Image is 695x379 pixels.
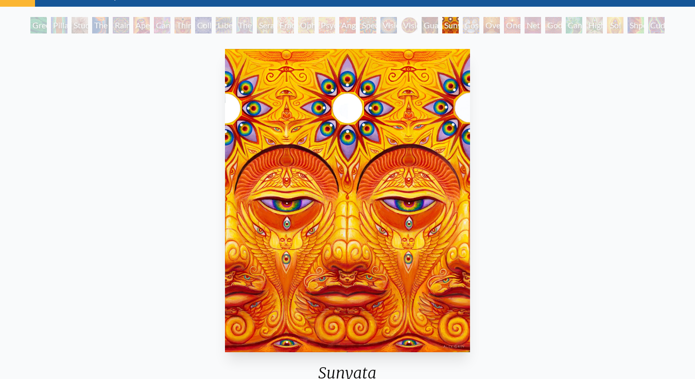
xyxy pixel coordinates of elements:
div: Aperture [133,17,150,33]
div: Psychomicrograph of a Fractal Paisley Cherub Feather Tip [319,17,335,33]
div: Vision Crystal [380,17,397,33]
div: Cannabis Sutra [154,17,170,33]
div: Rainbow Eye Ripple [113,17,129,33]
div: Angel Skin [339,17,356,33]
div: The Seer [236,17,253,33]
div: Pillar of Awareness [51,17,67,33]
div: Higher Vision [586,17,603,33]
div: Fractal Eyes [277,17,294,33]
div: The Torch [92,17,109,33]
div: Spectral Lotus [360,17,376,33]
div: Vision [PERSON_NAME] [401,17,418,33]
div: Cannafist [566,17,582,33]
div: One [504,17,520,33]
div: Net of Being [525,17,541,33]
div: Green Hand [30,17,47,33]
div: Ophanic Eyelash [298,17,315,33]
div: Study for the Great Turn [72,17,88,33]
div: Oversoul [483,17,500,33]
div: Cuddle [648,17,665,33]
div: Third Eye Tears of Joy [175,17,191,33]
div: Cosmic Elf [463,17,479,33]
img: Sunyata-2010-Alex-Grey-watermarked.jpeg [225,49,470,352]
div: Seraphic Transport Docking on the Third Eye [257,17,273,33]
div: Sunyata [442,17,459,33]
div: Godself [545,17,562,33]
div: Collective Vision [195,17,212,33]
div: Liberation Through Seeing [216,17,232,33]
div: Sol Invictus [607,17,623,33]
div: Shpongled [628,17,644,33]
div: Guardian of Infinite Vision [422,17,438,33]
